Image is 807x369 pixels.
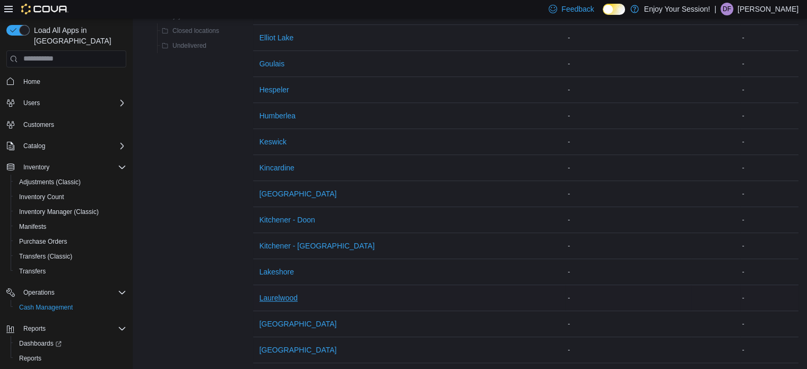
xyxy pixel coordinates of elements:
button: Kincardine [255,157,299,178]
div: - [740,187,799,200]
button: Kitchener - [GEOGRAPHIC_DATA] [255,235,379,256]
span: DF [723,3,731,15]
p: Enjoy Your Session! [644,3,710,15]
span: Humberlea [259,110,296,121]
span: Reports [23,324,46,333]
button: Lakeshore [255,261,298,282]
button: Operations [19,286,59,299]
span: Manifests [19,222,46,231]
span: Transfers (Classic) [15,250,126,263]
div: - [740,135,799,148]
a: Home [19,75,45,88]
div: - [740,83,799,96]
button: Transfers [11,264,131,279]
button: [GEOGRAPHIC_DATA] [255,313,341,334]
div: Dylan Fisher [721,3,733,15]
button: Reports [19,322,50,335]
button: Goulais [255,53,289,74]
button: Undelivered [158,39,211,52]
button: Users [2,96,131,110]
span: Dashboards [15,337,126,350]
div: - [740,344,799,356]
a: Transfers [15,265,50,278]
button: Inventory Count [11,190,131,204]
span: Kincardine [259,162,294,173]
a: Manifests [15,220,50,233]
button: Inventory Manager (Classic) [11,204,131,219]
span: Closed locations [172,27,219,35]
div: - [566,317,691,330]
span: Home [23,78,40,86]
button: Adjustments (Classic) [11,175,131,190]
span: Cash Management [15,301,126,314]
button: Reports [2,321,131,336]
span: Elliot Lake [259,32,294,43]
button: Kitchener - Doon [255,209,319,230]
span: Reports [19,354,41,363]
a: Reports [15,352,46,365]
button: Reports [11,351,131,366]
div: - [566,109,691,122]
button: [GEOGRAPHIC_DATA] [255,339,341,361]
div: - [740,213,799,226]
span: [GEOGRAPHIC_DATA] [259,319,337,329]
div: - [740,239,799,252]
button: [GEOGRAPHIC_DATA] [255,183,341,204]
button: Users [19,97,44,109]
a: Inventory Manager (Classic) [15,205,103,218]
span: Purchase Orders [15,235,126,248]
div: - [740,161,799,174]
span: Reports [19,322,126,335]
a: Cash Management [15,301,77,314]
div: - [566,161,691,174]
div: - [566,31,691,44]
button: Catalog [2,139,131,153]
span: Laurelwood [259,293,298,303]
div: - [566,344,691,356]
span: Inventory Manager (Classic) [15,205,126,218]
a: Dashboards [11,336,131,351]
span: Inventory [23,163,49,171]
div: - [740,317,799,330]
span: Kitchener - Doon [259,214,315,225]
button: Elliot Lake [255,27,298,48]
button: Humberlea [255,105,300,126]
span: Load All Apps in [GEOGRAPHIC_DATA] [30,25,126,46]
a: Inventory Count [15,191,68,203]
span: Manifests [15,220,126,233]
span: Kitchener - [GEOGRAPHIC_DATA] [259,241,375,251]
a: Adjustments (Classic) [15,176,85,188]
button: Catalog [19,140,49,152]
span: Inventory [19,161,126,174]
div: - [566,213,691,226]
span: Users [19,97,126,109]
button: Keswick [255,131,291,152]
div: - [566,83,691,96]
button: Purchase Orders [11,234,131,249]
a: Customers [19,118,58,131]
button: Customers [2,117,131,132]
span: Inventory Count [19,193,64,201]
span: Feedback [561,4,594,14]
a: Purchase Orders [15,235,72,248]
span: Adjustments (Classic) [15,176,126,188]
span: Operations [19,286,126,299]
button: Laurelwood [255,287,302,308]
span: Transfers (Classic) [19,252,72,261]
button: Hespeler [255,79,293,100]
div: - [566,57,691,70]
span: Transfers [19,267,46,276]
span: Inventory Count [15,191,126,203]
span: Dashboards [19,339,62,348]
div: - [566,239,691,252]
span: Keswick [259,136,287,147]
span: Lakeshore [259,267,294,277]
input: Dark Mode [603,4,625,15]
a: Dashboards [15,337,66,350]
p: [PERSON_NAME] [737,3,799,15]
span: Adjustments (Classic) [19,178,81,186]
span: Customers [19,118,126,131]
span: [GEOGRAPHIC_DATA] [259,345,337,355]
div: - [740,31,799,44]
